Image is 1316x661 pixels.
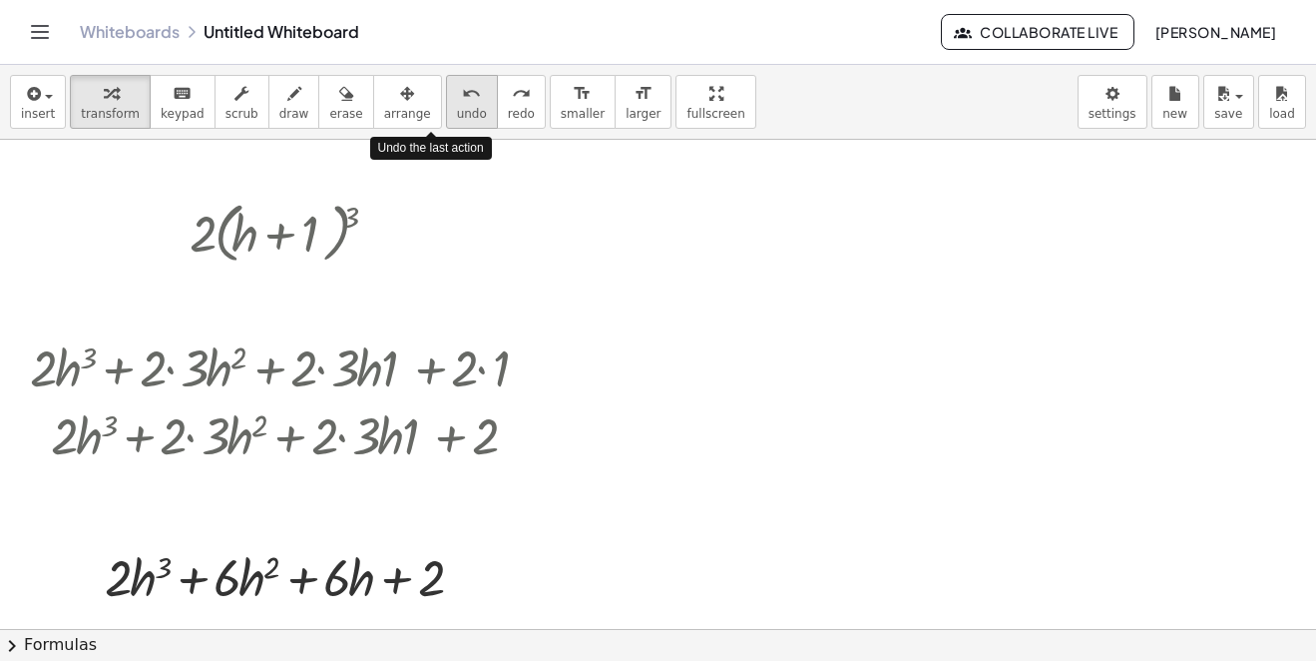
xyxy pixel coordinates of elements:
[508,107,535,121] span: redo
[81,107,140,121] span: transform
[70,75,151,129] button: transform
[279,107,309,121] span: draw
[161,107,205,121] span: keypad
[512,82,531,106] i: redo
[373,75,442,129] button: arrange
[1089,107,1136,121] span: settings
[675,75,755,129] button: fullscreen
[1162,107,1187,121] span: new
[686,107,744,121] span: fullscreen
[1203,75,1254,129] button: save
[329,107,362,121] span: erase
[1269,107,1295,121] span: load
[561,107,605,121] span: smaller
[1078,75,1147,129] button: settings
[268,75,320,129] button: draw
[215,75,269,129] button: scrub
[550,75,616,129] button: format_sizesmaller
[634,82,653,106] i: format_size
[573,82,592,106] i: format_size
[497,75,546,129] button: redoredo
[80,22,180,42] a: Whiteboards
[21,107,55,121] span: insert
[225,107,258,121] span: scrub
[1138,14,1292,50] button: [PERSON_NAME]
[462,82,481,106] i: undo
[446,75,498,129] button: undoundo
[941,14,1134,50] button: Collaborate Live
[10,75,66,129] button: insert
[457,107,487,121] span: undo
[318,75,373,129] button: erase
[615,75,671,129] button: format_sizelarger
[150,75,216,129] button: keyboardkeypad
[626,107,660,121] span: larger
[958,23,1117,41] span: Collaborate Live
[173,82,192,106] i: keyboard
[1214,107,1242,121] span: save
[24,16,56,48] button: Toggle navigation
[1154,23,1276,41] span: [PERSON_NAME]
[1258,75,1306,129] button: load
[370,137,492,160] div: Undo the last action
[1151,75,1199,129] button: new
[384,107,431,121] span: arrange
